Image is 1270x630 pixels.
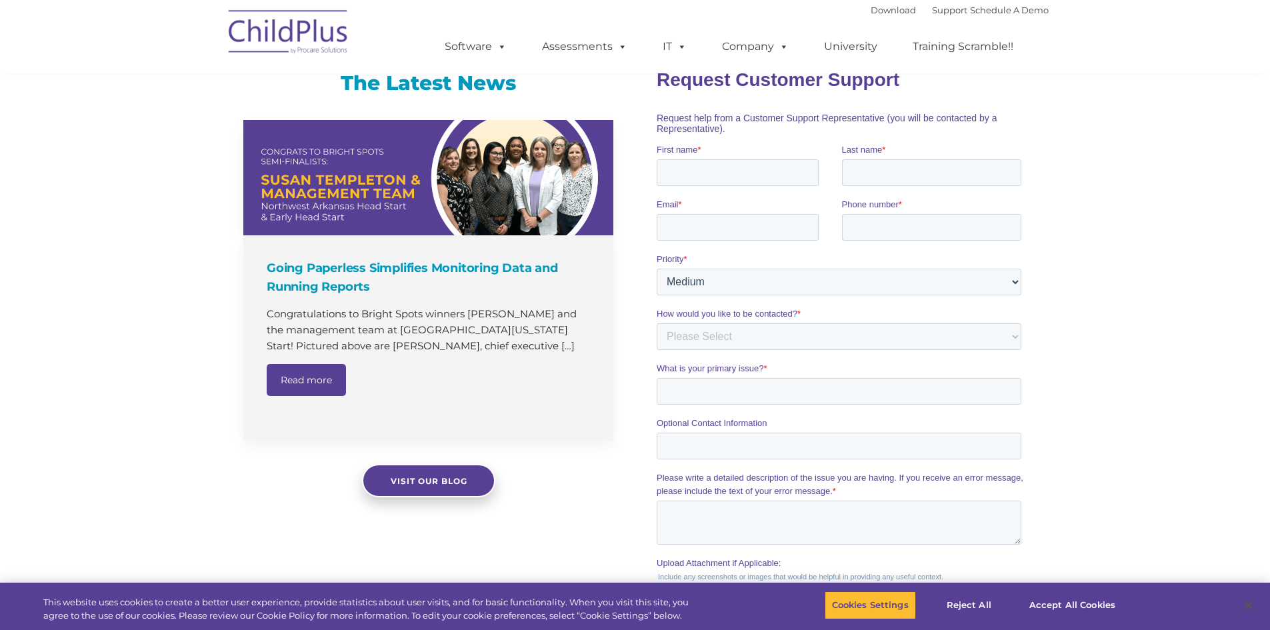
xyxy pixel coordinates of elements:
h4: Going Paperless Simplifies Monitoring Data and Running Reports [267,259,593,296]
button: Reject All [927,591,1011,619]
img: ChildPlus by Procare Solutions [222,1,355,67]
a: Company [709,33,802,60]
span: Visit our blog [390,476,467,486]
button: Cookies Settings [825,591,916,619]
button: Accept All Cookies [1022,591,1123,619]
button: Close [1234,591,1263,620]
a: Training Scramble!! [899,33,1027,60]
h3: The Latest News [243,70,613,97]
font: | [871,5,1049,15]
a: Software [431,33,520,60]
a: Visit our blog [362,464,495,497]
a: Read more [267,364,346,396]
div: This website uses cookies to create a better user experience, provide statistics about user visit... [43,596,699,622]
a: Download [871,5,916,15]
a: IT [649,33,700,60]
a: Assessments [529,33,641,60]
a: University [811,33,891,60]
a: Support [932,5,967,15]
a: Schedule A Demo [970,5,1049,15]
p: Congratulations to Bright Spots winners [PERSON_NAME] and the management team at [GEOGRAPHIC_DATA... [267,306,593,354]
